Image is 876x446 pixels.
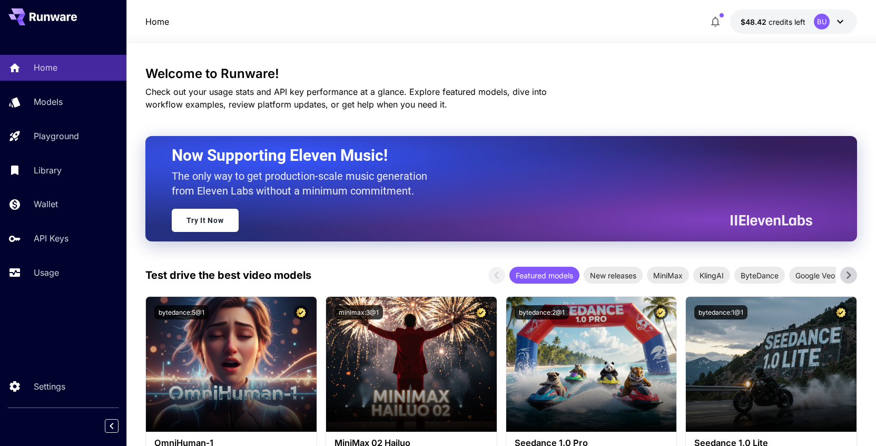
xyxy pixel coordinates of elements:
span: New releases [584,270,643,281]
p: Test drive the best video models [145,267,311,283]
div: ByteDance [734,267,785,284]
a: Home [145,15,169,28]
button: Certified Model – Vetted for best performance and includes a commercial license. [474,305,488,319]
button: Certified Model – Vetted for best performance and includes a commercial license. [834,305,848,319]
button: minimax:3@1 [334,305,383,319]
p: Playground [34,130,79,142]
button: bytedance:2@1 [515,305,569,319]
span: Featured models [509,270,579,281]
span: credits left [769,17,805,26]
img: alt [146,297,317,432]
button: $48.41992BU [730,9,857,34]
button: Certified Model – Vetted for best performance and includes a commercial license. [294,305,308,319]
h2: Now Supporting Eleven Music! [172,146,805,166]
p: Wallet [34,198,58,210]
p: Usage [34,266,59,279]
div: New releases [584,267,643,284]
p: Library [34,164,62,177]
p: The only way to get production-scale music generation from Eleven Labs without a minimum commitment. [172,169,435,198]
button: Certified Model – Vetted for best performance and includes a commercial license. [654,305,668,319]
button: Collapse sidebar [105,419,119,433]
img: alt [506,297,677,432]
span: Check out your usage stats and API key performance at a glance. Explore featured models, dive int... [145,86,547,110]
span: ByteDance [734,270,785,281]
div: $48.41992 [741,16,805,27]
div: Collapse sidebar [113,416,126,435]
nav: breadcrumb [145,15,169,28]
p: Settings [34,380,65,393]
span: Google Veo [789,270,841,281]
a: Try It Now [172,209,239,232]
p: Models [34,95,63,108]
div: MiniMax [647,267,689,284]
p: API Keys [34,232,68,245]
div: Google Veo [789,267,841,284]
div: KlingAI [693,267,730,284]
span: $48.42 [741,17,769,26]
h3: Welcome to Runware! [145,66,858,81]
img: alt [686,297,857,432]
span: KlingAI [693,270,730,281]
button: bytedance:5@1 [154,305,209,319]
p: Home [34,61,57,74]
span: MiniMax [647,270,689,281]
div: Featured models [509,267,579,284]
button: bytedance:1@1 [694,305,747,319]
div: BU [814,14,830,30]
img: alt [326,297,497,432]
